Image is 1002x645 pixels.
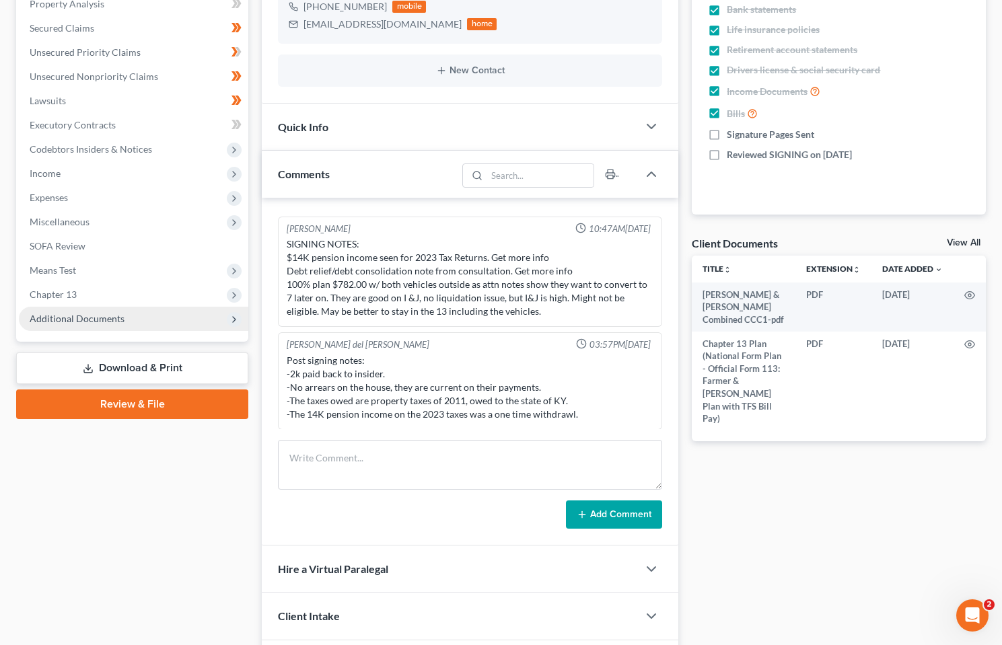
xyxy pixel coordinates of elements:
span: 2 [984,599,995,610]
span: Expenses [30,192,68,203]
td: Chapter 13 Plan (National Form Plan - Official Form 113: Farmer & [PERSON_NAME] Plan with TFS Bil... [692,332,795,430]
span: Unsecured Priority Claims [30,46,141,58]
a: Secured Claims [19,16,248,40]
div: Post signing notes: -2k paid back to insider. -No arrears on the house, they are current on their... [287,354,653,421]
span: Miscellaneous [30,216,90,227]
a: Unsecured Nonpriority Claims [19,65,248,89]
span: Executory Contracts [30,119,116,130]
span: Chapter 13 [30,289,77,300]
div: mobile [392,1,426,13]
span: Means Test [30,264,76,276]
div: home [467,18,497,30]
span: Lawsuits [30,95,66,106]
td: PDF [795,332,871,430]
div: [EMAIL_ADDRESS][DOMAIN_NAME] [303,17,462,31]
i: unfold_more [853,266,861,274]
span: Signature Pages Sent [727,128,814,141]
iframe: Intercom live chat [956,599,989,632]
div: [PERSON_NAME] [287,223,351,235]
span: Client Intake [278,609,340,622]
a: Titleunfold_more [703,264,731,274]
input: Search... [487,164,594,187]
span: Income Documents [727,85,808,98]
div: [PERSON_NAME] del [PERSON_NAME] [287,338,429,351]
a: Download & Print [16,352,248,384]
span: Unsecured Nonpriority Claims [30,71,158,82]
div: SIGNING NOTES: $14K pension income seen for 2023 Tax Returns. Get more info Debt relief/debt cons... [287,237,653,318]
a: Lawsuits [19,89,248,113]
td: [DATE] [871,332,954,430]
a: SOFA Review [19,234,248,258]
span: Secured Claims [30,22,94,34]
span: Income [30,167,61,179]
span: Drivers license & social security card [727,63,880,77]
span: Bills [727,107,745,120]
a: Review & File [16,389,248,419]
span: Comments [278,167,330,180]
a: Date Added expand_more [882,264,943,274]
td: PDF [795,282,871,332]
i: unfold_more [723,266,731,274]
td: [PERSON_NAME] & [PERSON_NAME] Combined CCC1-pdf [692,282,795,332]
span: 10:47AM[DATE] [589,223,651,235]
span: Life insurance policies [727,23,820,36]
a: Executory Contracts [19,113,248,137]
span: Additional Documents [30,313,124,324]
span: Reviewed SIGNING on [DATE] [727,148,852,161]
button: Add Comment [566,500,662,529]
span: SOFA Review [30,240,85,252]
span: Hire a Virtual Paralegal [278,562,388,575]
a: Extensionunfold_more [806,264,861,274]
span: Retirement account statements [727,43,857,56]
a: Unsecured Priority Claims [19,40,248,65]
span: 03:57PM[DATE] [589,338,651,351]
span: Bank statements [727,3,796,16]
div: Client Documents [692,236,778,250]
i: expand_more [935,266,943,274]
td: [DATE] [871,282,954,332]
span: Quick Info [278,120,328,133]
a: View All [947,238,980,248]
button: New Contact [289,65,651,76]
span: Codebtors Insiders & Notices [30,143,152,155]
